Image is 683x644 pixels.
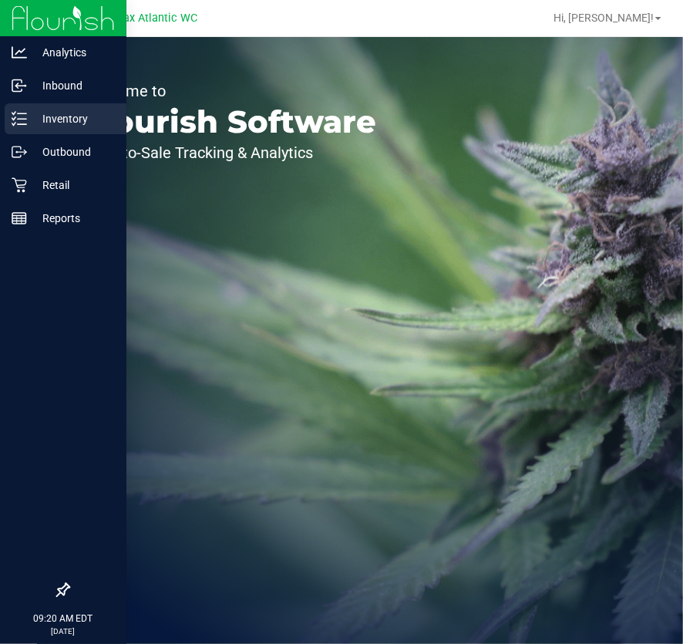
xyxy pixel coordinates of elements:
[12,111,27,126] inline-svg: Inventory
[27,76,119,95] p: Inbound
[83,145,376,160] p: Seed-to-Sale Tracking & Analytics
[12,211,27,226] inline-svg: Reports
[7,612,119,625] p: 09:20 AM EDT
[27,143,119,161] p: Outbound
[27,176,119,194] p: Retail
[7,625,119,637] p: [DATE]
[12,177,27,193] inline-svg: Retail
[12,45,27,60] inline-svg: Analytics
[27,43,119,62] p: Analytics
[27,209,119,228] p: Reports
[117,12,197,25] span: Jax Atlantic WC
[12,78,27,93] inline-svg: Inbound
[553,12,654,24] span: Hi, [PERSON_NAME]!
[83,106,376,137] p: Flourish Software
[12,144,27,160] inline-svg: Outbound
[83,83,376,99] p: Welcome to
[27,110,119,128] p: Inventory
